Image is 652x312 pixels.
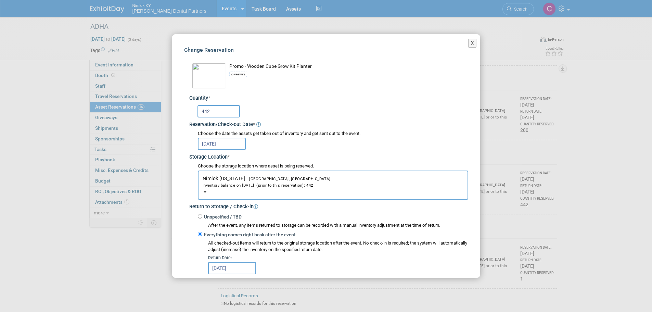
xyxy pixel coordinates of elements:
[189,152,468,161] div: Storage Location
[198,130,468,137] div: Choose the date the assets get taken out of inventory and get sent out to the event.
[198,138,246,150] input: Reservation Date
[189,201,468,211] div: Return to Storage / Check-in
[189,119,468,128] div: Reservation/Check-out Date
[184,47,234,53] span: Change Reservation
[198,163,468,170] div: Choose the storage location where asset is being reserved.
[305,183,313,188] span: 442
[245,177,330,181] span: [GEOGRAPHIC_DATA], [GEOGRAPHIC_DATA]
[208,240,468,253] div: All checked-out items will return to the original storage location after the event. No check-in i...
[229,63,468,70] div: Promo - Wooden Cube Grow Kit Planter
[208,255,468,261] div: Return Date:
[198,171,468,200] button: Nimlok [US_STATE][GEOGRAPHIC_DATA], [GEOGRAPHIC_DATA]Inventory balance on [DATE] (prior to this r...
[229,72,247,77] div: giveaway
[203,176,463,188] span: Nimlok [US_STATE]
[468,39,477,48] button: X
[202,232,296,238] label: Everything comes right back after the event
[203,182,463,188] div: Inventory balance on [DATE] (prior to this reservation):
[208,262,256,274] input: Return Date
[189,95,468,102] div: Quantity
[202,214,242,221] label: Unspecified / TBD
[198,221,468,229] div: After the event, any items returned to storage can be recorded with a manual inventory adjustment...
